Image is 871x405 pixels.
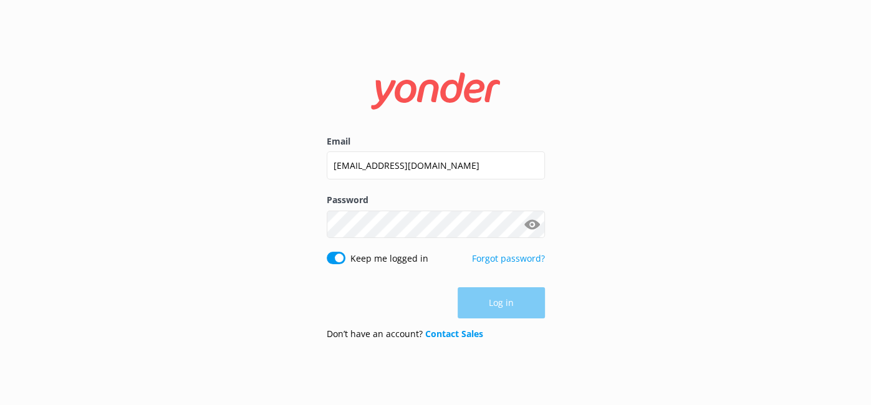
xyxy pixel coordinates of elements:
input: user@emailaddress.com [327,151,545,179]
label: Password [327,193,545,207]
button: Show password [520,212,545,237]
label: Keep me logged in [350,252,428,265]
p: Don’t have an account? [327,327,483,341]
a: Contact Sales [425,328,483,340]
label: Email [327,135,545,148]
a: Forgot password? [472,252,545,264]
